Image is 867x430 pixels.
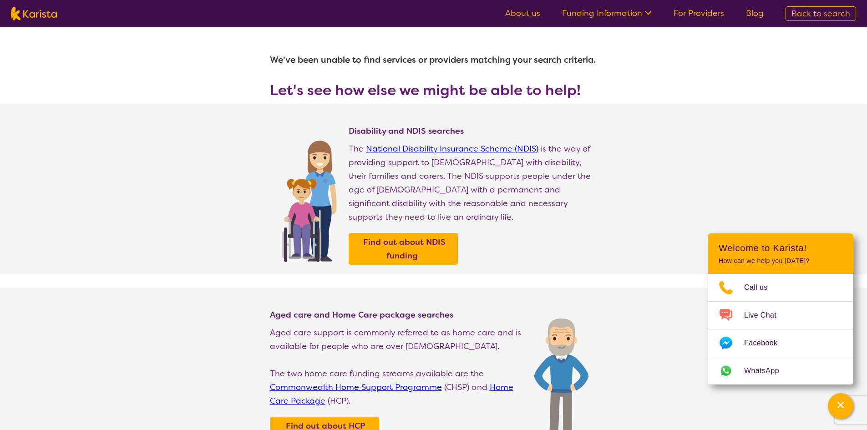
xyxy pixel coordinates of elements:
img: Karista logo [11,7,57,20]
h4: Disability and NDIS searches [349,126,598,137]
span: Back to search [791,8,850,19]
button: Channel Menu [828,393,853,419]
a: Web link opens in a new tab. [708,357,853,384]
a: Funding Information [562,8,652,19]
a: Commonwealth Home Support Programme [270,382,442,393]
h4: Aged care and Home Care package searches [270,309,525,320]
a: Back to search [786,6,856,21]
p: Aged care support is commonly referred to as home care and is available for people who are over [... [270,326,525,353]
a: Find out about NDIS funding [351,235,456,263]
b: Find out about NDIS funding [363,237,446,261]
span: Call us [744,281,779,294]
span: Live Chat [744,309,787,322]
h1: We've been unable to find services or providers matching your search criteria. [270,49,598,71]
span: Facebook [744,336,788,350]
p: How can we help you [DATE]? [719,257,842,265]
img: Find NDIS and Disability services and providers [279,135,340,262]
span: WhatsApp [744,364,790,378]
h3: Let's see how else we might be able to help! [270,82,598,98]
p: The two home care funding streams available are the (CHSP) and (HCP). [270,367,525,408]
a: About us [505,8,540,19]
a: For Providers [674,8,724,19]
p: The is the way of providing support to [DEMOGRAPHIC_DATA] with disability, their families and car... [349,142,598,224]
a: Blog [746,8,764,19]
h2: Welcome to Karista! [719,243,842,253]
div: Channel Menu [708,233,853,384]
a: National Disability Insurance Scheme (NDIS) [366,143,538,154]
ul: Choose channel [708,274,853,384]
